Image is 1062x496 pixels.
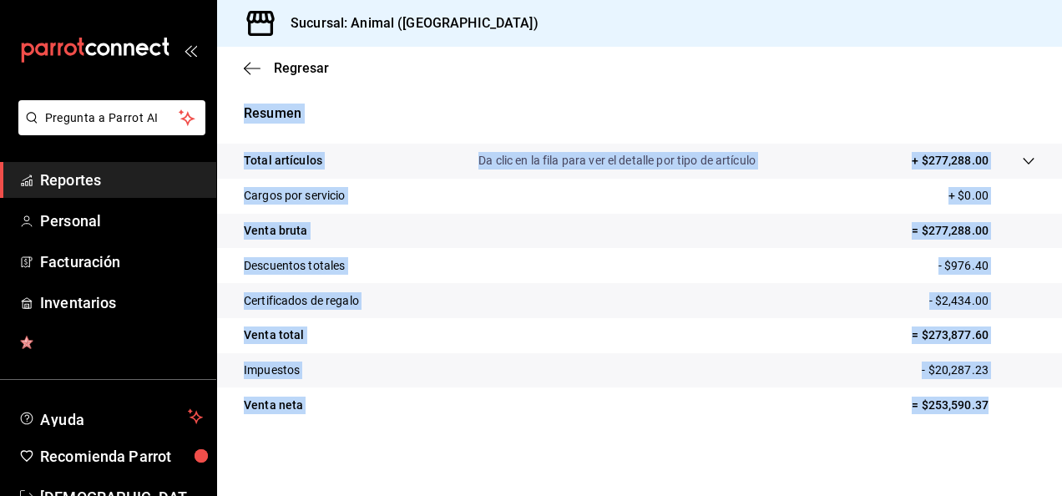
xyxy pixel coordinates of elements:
p: Impuestos [244,362,300,379]
button: open_drawer_menu [184,43,197,57]
span: Pregunta a Parrot AI [45,109,180,127]
p: Venta neta [244,397,303,414]
p: Venta total [244,326,304,344]
span: Facturación [40,251,203,273]
p: = $253,590.37 [912,397,1035,414]
span: Personal [40,210,203,232]
span: Regresar [274,60,329,76]
p: Certificados de regalo [244,292,359,310]
button: Regresar [244,60,329,76]
h3: Sucursal: Animal ([GEOGRAPHIC_DATA]) [277,13,539,33]
p: Descuentos totales [244,257,345,275]
span: Inventarios [40,291,203,314]
p: = $277,288.00 [912,222,1035,240]
p: - $20,287.23 [922,362,1035,379]
p: Resumen [244,104,1035,124]
p: Total artículos [244,152,322,170]
p: = $273,877.60 [912,326,1035,344]
a: Pregunta a Parrot AI [12,121,205,139]
p: - $976.40 [938,257,1035,275]
p: Venta bruta [244,222,307,240]
span: Ayuda [40,407,181,427]
p: + $0.00 [948,187,1035,205]
p: + $277,288.00 [912,152,989,170]
button: Pregunta a Parrot AI [18,100,205,135]
p: Cargos por servicio [244,187,346,205]
p: - $2,434.00 [929,292,1035,310]
p: Da clic en la fila para ver el detalle por tipo de artículo [478,152,756,170]
span: Recomienda Parrot [40,445,203,468]
span: Reportes [40,169,203,191]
